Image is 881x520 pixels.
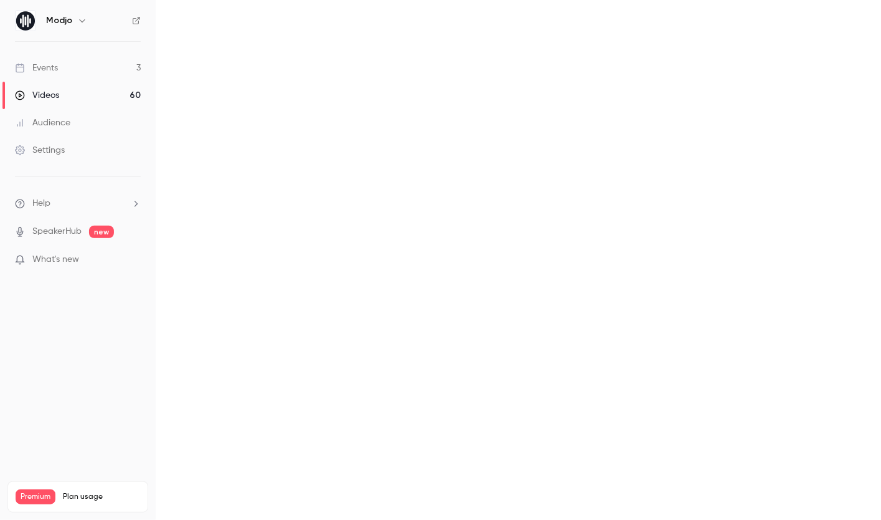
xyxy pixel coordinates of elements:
img: Modjo [16,11,35,31]
div: Audience [15,117,70,129]
iframe: Noticeable Trigger [126,254,141,266]
h6: Modjo [46,14,72,27]
span: What's new [32,253,79,266]
span: Plan usage [63,492,140,502]
div: Settings [15,144,65,156]
span: Premium [16,489,55,504]
div: Videos [15,89,59,102]
div: Events [15,62,58,74]
span: new [89,226,114,238]
a: SpeakerHub [32,225,82,238]
li: help-dropdown-opener [15,197,141,210]
span: Help [32,197,50,210]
